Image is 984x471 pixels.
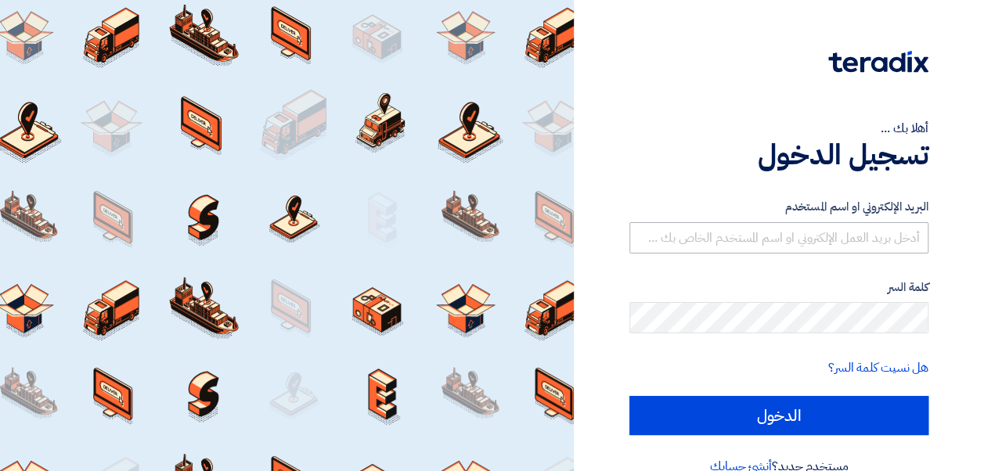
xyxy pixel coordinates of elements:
[629,138,928,172] h1: تسجيل الدخول
[828,358,928,377] a: هل نسيت كلمة السر؟
[629,222,928,253] input: أدخل بريد العمل الإلكتروني او اسم المستخدم الخاص بك ...
[828,51,928,73] img: Teradix logo
[629,279,928,297] label: كلمة السر
[629,396,928,435] input: الدخول
[629,119,928,138] div: أهلا بك ...
[629,198,928,216] label: البريد الإلكتروني او اسم المستخدم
